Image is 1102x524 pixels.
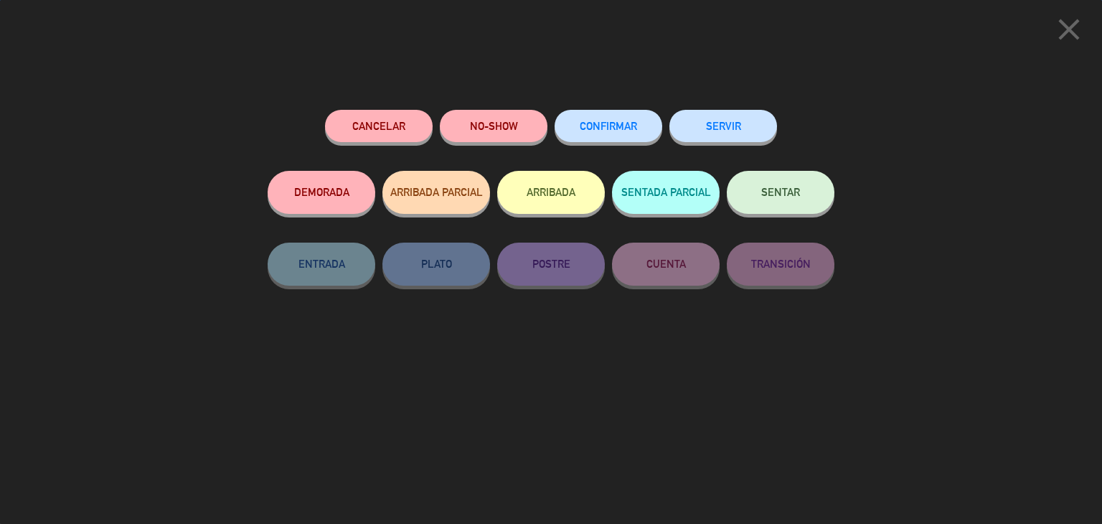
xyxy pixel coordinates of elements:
button: POSTRE [497,243,605,286]
button: Cancelar [325,110,433,142]
button: CUENTA [612,243,720,286]
button: ARRIBADA PARCIAL [382,171,490,214]
span: ARRIBADA PARCIAL [390,186,483,198]
button: TRANSICIÓN [727,243,834,286]
button: SENTADA PARCIAL [612,171,720,214]
button: close [1047,11,1091,53]
button: ARRIBADA [497,171,605,214]
i: close [1051,11,1087,47]
button: CONFIRMAR [555,110,662,142]
button: DEMORADA [268,171,375,214]
span: SENTAR [761,186,800,198]
button: SENTAR [727,171,834,214]
button: PLATO [382,243,490,286]
button: SERVIR [669,110,777,142]
button: ENTRADA [268,243,375,286]
span: CONFIRMAR [580,120,637,132]
button: NO-SHOW [440,110,547,142]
